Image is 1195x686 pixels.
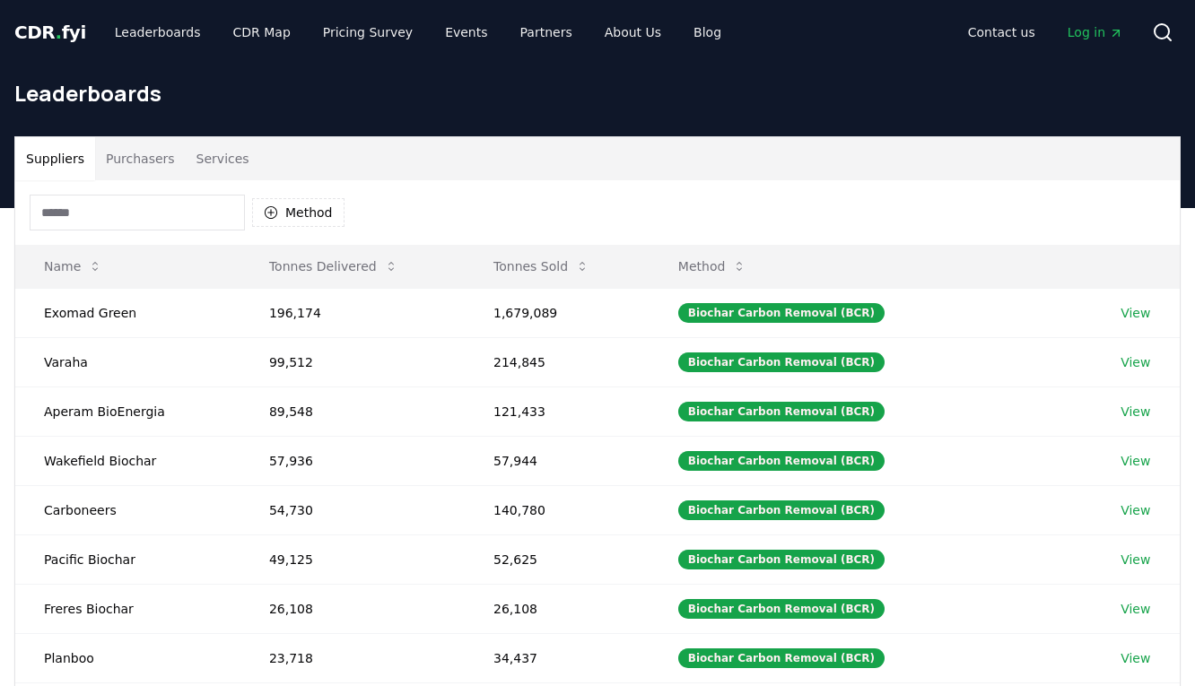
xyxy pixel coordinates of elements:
td: 52,625 [465,534,650,584]
h1: Leaderboards [14,79,1181,108]
td: 89,548 [240,386,465,436]
a: Contact us [954,16,1050,48]
button: Tonnes Sold [479,248,604,284]
td: 54,730 [240,485,465,534]
button: Services [186,137,260,180]
td: Aperam BioEnergia [15,386,240,436]
div: Biochar Carbon Removal (BCR) [678,599,885,619]
button: Suppliers [15,137,95,180]
span: . [56,22,62,43]
span: CDR fyi [14,22,86,43]
td: Freres Biochar [15,584,240,633]
td: 57,944 [465,436,650,485]
button: Tonnes Delivered [255,248,413,284]
div: Biochar Carbon Removal (BCR) [678,402,885,421]
div: Biochar Carbon Removal (BCR) [678,500,885,520]
td: Carboneers [15,485,240,534]
td: Varaha [15,337,240,386]
a: Blog [679,16,736,48]
td: Wakefield Biochar [15,436,240,485]
a: Log in [1053,16,1138,48]
a: View [1121,649,1150,667]
td: 26,108 [240,584,465,633]
td: Pacific Biochar [15,534,240,584]
a: Partners [506,16,587,48]
td: 196,174 [240,288,465,337]
button: Name [30,248,117,284]
td: 26,108 [465,584,650,633]
td: 23,718 [240,633,465,682]
nav: Main [954,16,1138,48]
td: 99,512 [240,337,465,386]
a: View [1121,304,1150,322]
a: View [1121,501,1150,519]
td: 121,433 [465,386,650,436]
td: Planboo [15,633,240,682]
a: View [1121,452,1150,470]
a: About Us [590,16,676,48]
div: Biochar Carbon Removal (BCR) [678,352,885,372]
a: View [1121,403,1150,421]
a: View [1121,600,1150,618]
span: Log in [1068,23,1123,41]
a: View [1121,353,1150,371]
td: 34,437 [465,633,650,682]
div: Biochar Carbon Removal (BCR) [678,451,885,471]
td: 49,125 [240,534,465,584]
td: Exomad Green [15,288,240,337]
td: 140,780 [465,485,650,534]
a: Pricing Survey [309,16,427,48]
td: 214,845 [465,337,650,386]
td: 57,936 [240,436,465,485]
button: Method [252,198,345,227]
a: CDR Map [219,16,305,48]
button: Purchasers [95,137,186,180]
a: CDR.fyi [14,20,86,45]
div: Biochar Carbon Removal (BCR) [678,303,885,323]
a: Events [431,16,502,48]
a: Leaderboards [100,16,215,48]
a: View [1121,551,1150,569]
div: Biochar Carbon Removal (BCR) [678,550,885,569]
nav: Main [100,16,736,48]
button: Method [664,248,762,284]
div: Biochar Carbon Removal (BCR) [678,648,885,668]
td: 1,679,089 [465,288,650,337]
